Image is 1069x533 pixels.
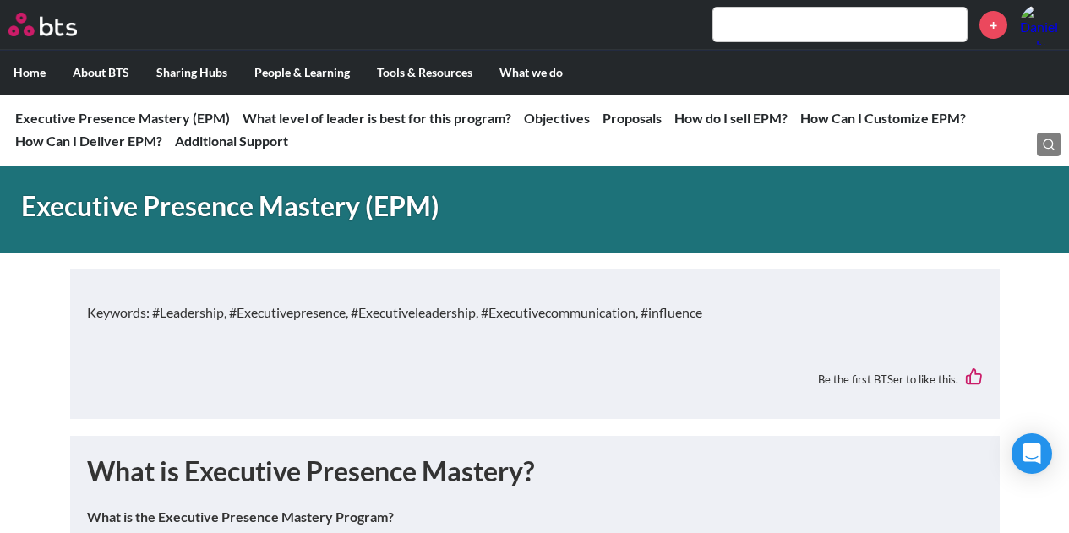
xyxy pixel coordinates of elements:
[87,453,983,491] h1: What is Executive Presence Mastery?
[603,110,662,126] a: Proposals
[87,303,983,322] p: Keywords: #Leadership, #Executivepresence, #Executiveleadership, #Executivecommunication, #influence
[87,509,394,525] strong: What is the Executive Presence Mastery Program?
[59,51,143,95] label: About BTS
[175,133,288,149] a: Additional Support
[15,133,162,149] a: How Can I Deliver EPM?
[143,51,241,95] label: Sharing Hubs
[8,13,77,36] img: BTS Logo
[674,110,788,126] a: How do I sell EPM?
[1020,4,1061,45] a: Profile
[243,110,511,126] a: What level of leader is best for this program?
[800,110,966,126] a: How Can I Customize EPM?
[1020,4,1061,45] img: Daniel Calvo
[8,13,108,36] a: Go home
[87,356,983,402] div: Be the first BTSer to like this.
[979,11,1007,39] a: +
[241,51,363,95] label: People & Learning
[21,188,739,226] h1: Executive Presence Mastery (EPM)
[486,51,576,95] label: What we do
[524,110,590,126] a: Objectives
[15,110,230,126] a: Executive Presence Mastery (EPM)
[363,51,486,95] label: Tools & Resources
[1012,433,1052,474] div: Open Intercom Messenger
